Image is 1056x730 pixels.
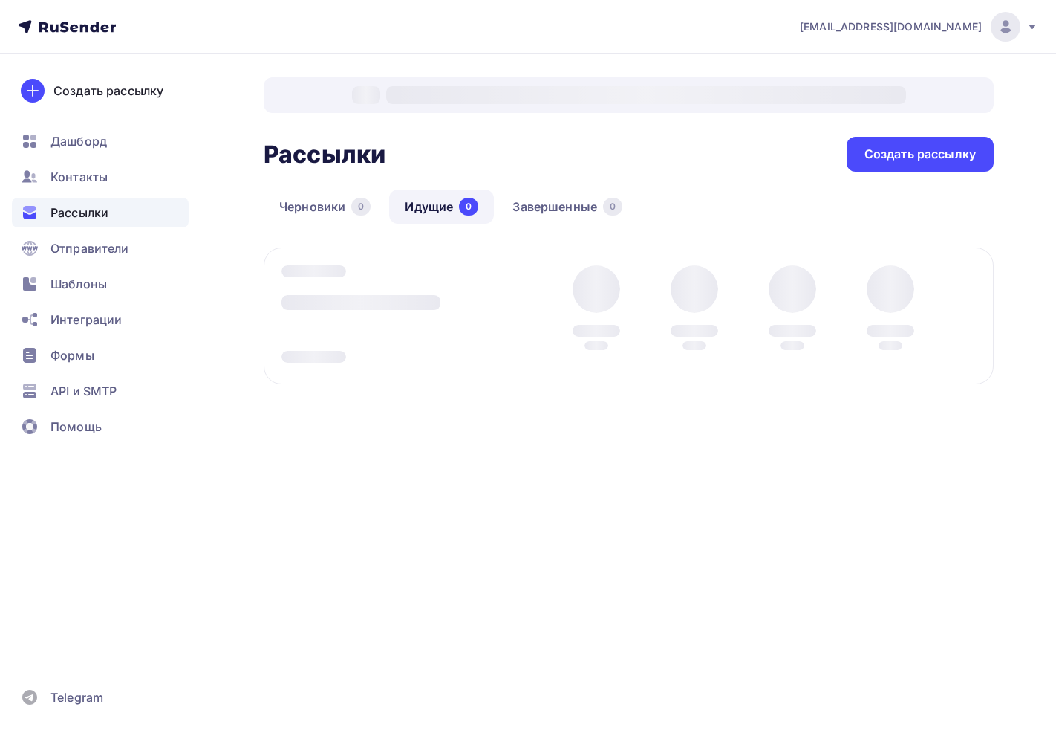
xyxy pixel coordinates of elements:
a: Дашборд [12,126,189,156]
span: API и SMTP [50,382,117,400]
span: [EMAIL_ADDRESS][DOMAIN_NAME] [800,19,982,34]
a: Шаблоны [12,269,189,299]
h2: Рассылки [264,140,385,169]
a: [EMAIL_ADDRESS][DOMAIN_NAME] [800,12,1038,42]
div: 0 [603,198,622,216]
span: Контакты [50,168,108,186]
span: Дашборд [50,132,107,150]
a: Рассылки [12,198,189,227]
a: Черновики0 [264,190,386,224]
span: Отправители [50,239,129,257]
a: Контакты [12,162,189,192]
a: Формы [12,340,189,370]
div: Создать рассылку [53,82,163,100]
span: Рассылки [50,204,108,222]
a: Завершенные0 [497,190,638,224]
div: Создать рассылку [864,146,976,163]
span: Шаблоны [50,275,107,293]
div: 0 [351,198,371,216]
span: Telegram [50,688,103,706]
a: Отправители [12,233,189,263]
span: Помощь [50,418,102,436]
div: 0 [459,198,478,216]
a: Идущие0 [389,190,494,224]
span: Интеграции [50,311,122,329]
span: Формы [50,346,94,364]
